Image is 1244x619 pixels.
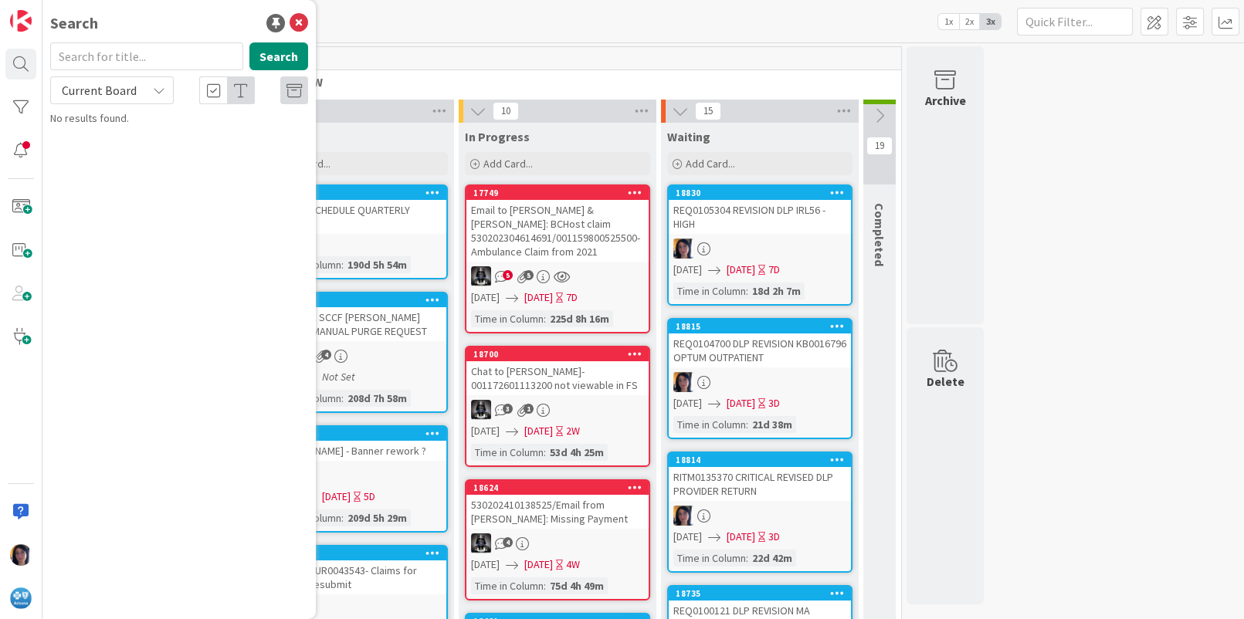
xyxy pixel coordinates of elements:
div: 208d 7h 58m [344,390,411,407]
span: [DATE] [471,289,500,306]
span: [DATE] [673,395,702,411]
div: 18035 [271,428,446,439]
div: 18d 2h 7m [748,282,805,299]
div: Time in Column [471,444,544,461]
div: 18118DRG FEE SCHEDULE QUARTERLY UPDATES [264,186,446,234]
span: [DATE] [471,556,500,573]
span: In Progress [465,129,530,144]
div: 17820 [264,546,446,560]
span: 19 [866,137,893,155]
div: 53d 4h 25m [546,444,608,461]
img: TC [673,506,693,526]
a: 18815REQ0104700 DLP REVISION KB0016796 OPTUM OUTPATIENTTC[DATE][DATE]3DTime in Column:21d 38m [667,318,852,439]
div: 18815 [669,320,851,333]
span: Completed [872,203,887,266]
span: 4 [503,537,513,547]
span: [DATE] [673,529,702,545]
span: Current Board [62,83,137,98]
img: KG [471,533,491,553]
div: [PERSON_NAME] - Banner rework ? [264,441,446,461]
div: 18815REQ0104700 DLP REVISION KB0016796 OPTUM OUTPATIENT [669,320,851,367]
div: 18041DUPLICATE SCCF [PERSON_NAME] DATE 087 MANUAL PURGE REQUEST [264,293,446,341]
span: 1x [938,14,959,29]
div: 18700 [473,349,649,360]
a: 18700Chat to [PERSON_NAME]- 001172601113200 not viewable in FSKG[DATE][DATE]2WTime in Column:53d ... [465,346,650,467]
span: [DATE] [673,262,702,278]
img: TC [10,544,32,566]
div: KG [466,533,649,553]
div: Chat to [PERSON_NAME]- 001172601113200 not viewable in FS [466,361,649,395]
div: TC [264,346,446,366]
div: 18814 [676,455,851,465]
a: 18830REQ0105304 REVISION DLP IRL56 - HIGHTC[DATE][DATE]7DTime in Column:18d 2h 7m [667,184,852,306]
div: 18830 [669,186,851,200]
span: [DATE] [524,289,553,306]
div: Trigger 7- UR0043543- Claims for Local to Resubmit [264,560,446,594]
span: : [341,509,344,526]
div: DUPLICATE SCCF [PERSON_NAME] DATE 087 MANUAL PURGE REQUEST [264,307,446,341]
span: [DATE] [524,556,553,573]
span: 2x [959,14,980,29]
div: Time in Column [673,550,746,567]
span: : [341,256,344,273]
div: Search [50,12,98,35]
div: KG [466,400,649,420]
span: : [746,550,748,567]
div: 18118 [264,186,446,200]
span: Add Card... [483,157,533,171]
div: 18035 [264,427,446,441]
span: : [746,416,748,433]
div: 18624 [473,482,649,493]
div: TC [669,238,851,259]
span: : [544,577,546,594]
button: Search [249,42,308,70]
span: 5 [524,270,534,280]
div: 190d 5h 54m [344,256,411,273]
span: 10 [493,102,519,120]
span: [DATE] [727,395,755,411]
span: 3 [503,404,513,414]
div: DRG FEE SCHEDULE QUARTERLY UPDATES [264,200,446,234]
div: 3D [768,395,780,411]
div: 22d 42m [748,550,796,567]
img: TC [673,372,693,392]
input: Search for title... [50,42,243,70]
img: TC [673,238,693,259]
span: [DATE] [322,489,351,505]
img: Visit kanbanzone.com [10,10,32,32]
div: 18830REQ0105304 REVISION DLP IRL56 - HIGH [669,186,851,234]
div: 18035[PERSON_NAME] - Banner rework ? [264,427,446,461]
div: Time in Column [471,577,544,594]
div: Time in Column [471,310,544,327]
div: 18041 [264,293,446,307]
span: 3x [980,14,1001,29]
span: [DATE] [727,262,755,278]
div: 75d 4h 49m [546,577,608,594]
span: 1 [524,404,534,414]
div: 18814 [669,453,851,467]
div: 18700Chat to [PERSON_NAME]- 001172601113200 not viewable in FS [466,347,649,395]
span: [DATE] [471,423,500,439]
div: 530202410138525/Email from [PERSON_NAME]: Missing Payment [466,495,649,529]
div: 7D [566,289,578,306]
img: KG [471,400,491,420]
div: Time in Column [673,416,746,433]
span: : [746,282,748,299]
div: 3D [768,529,780,545]
span: [DATE] [524,423,553,439]
div: 18700 [466,347,649,361]
span: : [544,444,546,461]
span: Add Card... [686,157,735,171]
span: WORKFLOW [259,74,882,90]
div: Archive [925,91,966,110]
div: 209d 5h 29m [344,509,411,526]
div: No results found. [50,110,308,127]
div: Email to [PERSON_NAME] & [PERSON_NAME]: BCHost claim 530202304614691/001159800525500-Ambulance Cl... [466,200,649,262]
div: REQ0104700 DLP REVISION KB0016796 OPTUM OUTPATIENT [669,333,851,367]
a: 18814RITM0135370 CRITICAL REVISED DLP PROVIDER RETURNTC[DATE][DATE]3DTime in Column:22d 42m [667,452,852,573]
div: KG [264,599,446,619]
i: Not Set [322,370,355,384]
a: 18118DRG FEE SCHEDULE QUARTERLY UPDATESTime in Column:190d 5h 54m [263,184,448,279]
a: 18624530202410138525/Email from [PERSON_NAME]: Missing PaymentKG[DATE][DATE]4WTime in Column:75d ... [465,479,650,600]
div: 17749Email to [PERSON_NAME] & [PERSON_NAME]: BCHost claim 530202304614691/001159800525500-Ambulan... [466,186,649,262]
